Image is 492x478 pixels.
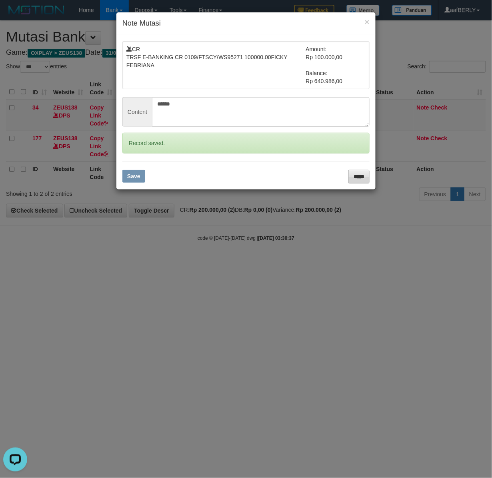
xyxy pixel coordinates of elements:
button: Open LiveChat chat widget [3,3,27,27]
span: Content [122,97,152,127]
td: CR TRSF E-BANKING CR 0109/FTSCY/WS95271 100000.00FICKY FEBRIANA [126,45,306,85]
div: Record saved. [122,133,370,153]
button: × [365,18,370,26]
span: Save [127,173,140,179]
td: Amount: Rp 100.000,00 Balance: Rp 640.986,00 [306,45,366,85]
button: Save [122,170,145,183]
h4: Note Mutasi [122,18,370,29]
